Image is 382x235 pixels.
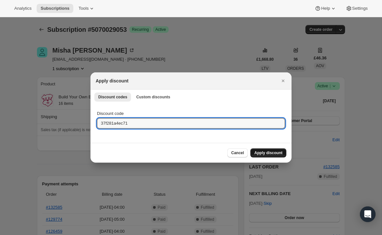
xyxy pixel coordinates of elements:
[90,104,292,143] div: Discount codes
[98,94,127,100] span: Discount codes
[342,4,372,13] button: Settings
[14,6,31,11] span: Analytics
[96,78,128,84] h2: Apply discount
[321,6,330,11] span: Help
[360,206,376,222] div: Open Intercom Messenger
[227,148,248,157] button: Cancel
[41,6,69,11] span: Subscriptions
[75,4,99,13] button: Tools
[250,148,286,157] button: Apply discount
[10,4,35,13] button: Analytics
[94,93,131,102] button: Discount codes
[97,111,124,116] span: Discount code
[279,76,288,85] button: Close
[231,150,244,155] span: Cancel
[254,150,282,155] span: Apply discount
[132,93,174,102] button: Custom discounts
[136,94,170,100] span: Custom discounts
[97,118,285,129] input: Enter code
[352,6,368,11] span: Settings
[78,6,89,11] span: Tools
[37,4,73,13] button: Subscriptions
[311,4,340,13] button: Help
